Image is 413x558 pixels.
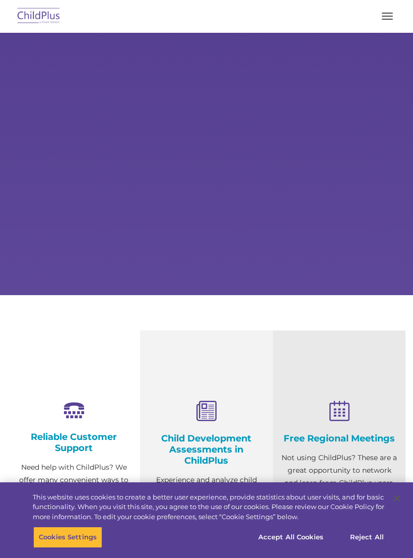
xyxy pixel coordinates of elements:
button: Close [386,487,408,510]
h4: Free Regional Meetings [281,433,398,444]
button: Cookies Settings [33,527,102,548]
button: Reject All [335,527,398,548]
p: Need help with ChildPlus? We offer many convenient ways to contact our amazing Customer Support r... [15,461,132,549]
img: ChildPlus by Procare Solutions [15,5,62,28]
h4: Reliable Customer Support [15,431,132,454]
p: Not using ChildPlus? These are a great opportunity to network and learn from ChildPlus users. Fin... [281,452,398,515]
div: This website uses cookies to create a better user experience, provide statistics about user visit... [33,492,384,522]
p: Experience and analyze child assessments and Head Start data management in one system with zero c... [148,474,265,549]
h4: Child Development Assessments in ChildPlus [148,433,265,466]
button: Accept All Cookies [253,527,329,548]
